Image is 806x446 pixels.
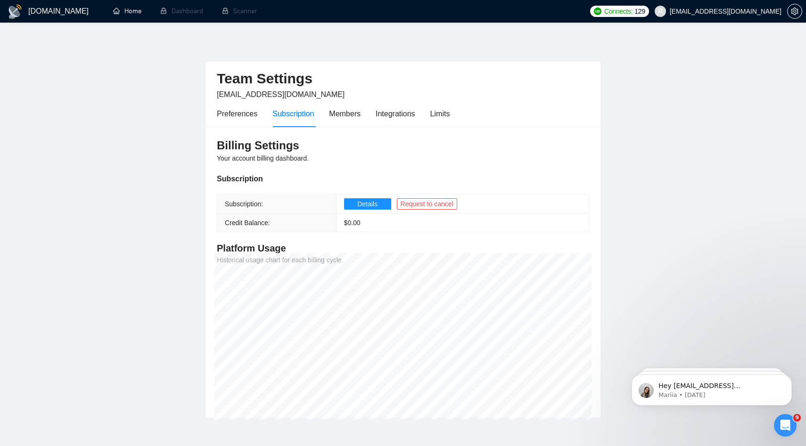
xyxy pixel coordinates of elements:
h3: Billing Settings [217,138,589,153]
span: $ 0.00 [344,219,361,227]
h4: Platform Usage [217,242,589,255]
span: setting [788,8,802,15]
div: Subscription [217,173,589,185]
a: homeHome [113,7,141,15]
div: Preferences [217,108,257,120]
button: setting [787,4,802,19]
img: logo [8,4,23,19]
div: Integrations [376,108,415,120]
div: Subscription [272,108,314,120]
span: Subscription: [225,200,263,208]
span: Request to cancel [401,199,453,209]
span: [EMAIL_ADDRESS][DOMAIN_NAME] [217,90,345,98]
span: user [657,8,664,15]
div: Members [329,108,361,120]
div: Limits [430,108,450,120]
a: setting [787,8,802,15]
span: 129 [634,6,645,16]
button: Request to cancel [397,198,457,210]
iframe: Intercom live chat [774,414,797,437]
span: Credit Balance: [225,219,270,227]
h2: Team Settings [217,69,589,89]
span: Your account billing dashboard. [217,154,309,162]
span: 9 [793,414,801,422]
img: upwork-logo.png [594,8,601,15]
iframe: Intercom notifications message [617,355,806,421]
button: Details [344,198,391,210]
span: Details [357,199,378,209]
span: Connects: [604,6,633,16]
